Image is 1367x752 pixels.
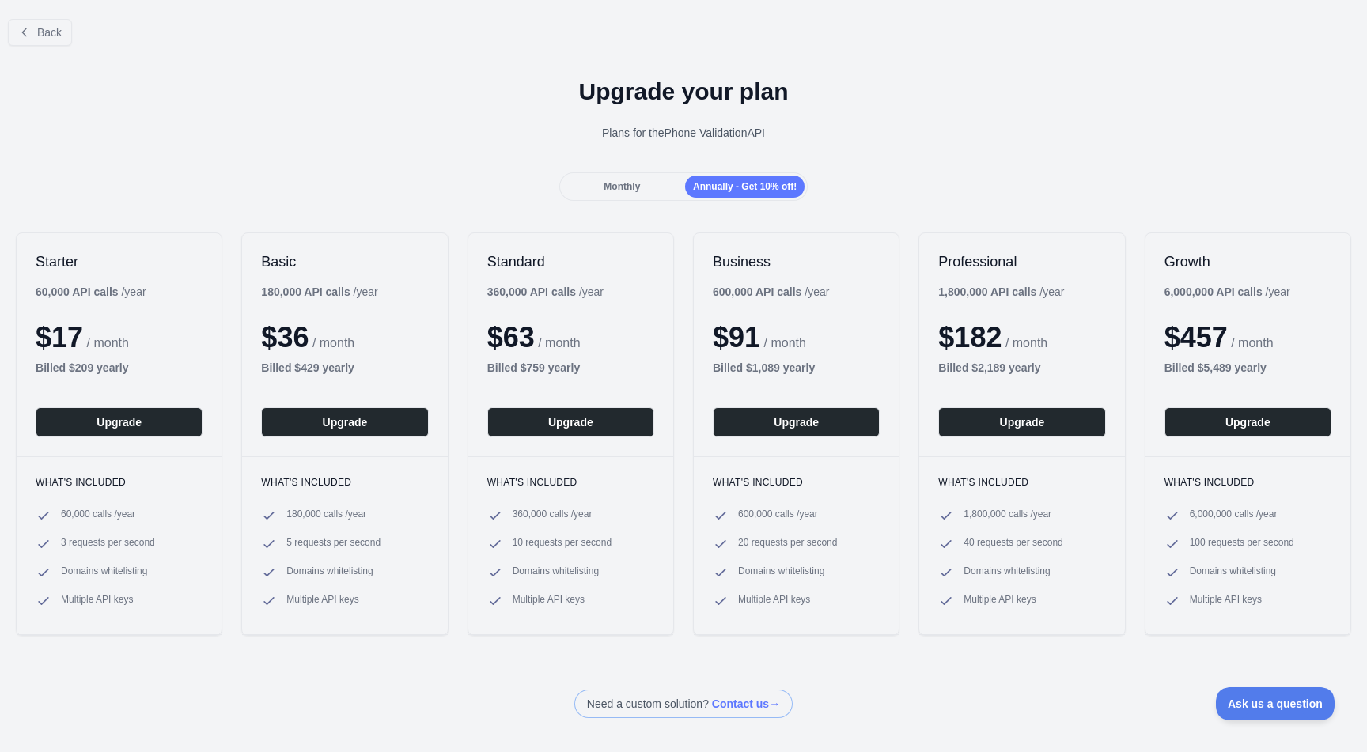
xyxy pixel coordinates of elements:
[487,284,604,300] div: / year
[938,321,1002,353] span: $ 182
[487,321,535,353] span: $ 63
[713,321,760,353] span: $ 91
[1216,687,1335,720] iframe: Toggle Customer Support
[938,284,1064,300] div: / year
[487,285,576,298] b: 360,000 API calls
[938,252,1105,271] h2: Professional
[713,252,880,271] h2: Business
[713,284,829,300] div: / year
[938,285,1036,298] b: 1,800,000 API calls
[713,285,801,298] b: 600,000 API calls
[487,252,654,271] h2: Standard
